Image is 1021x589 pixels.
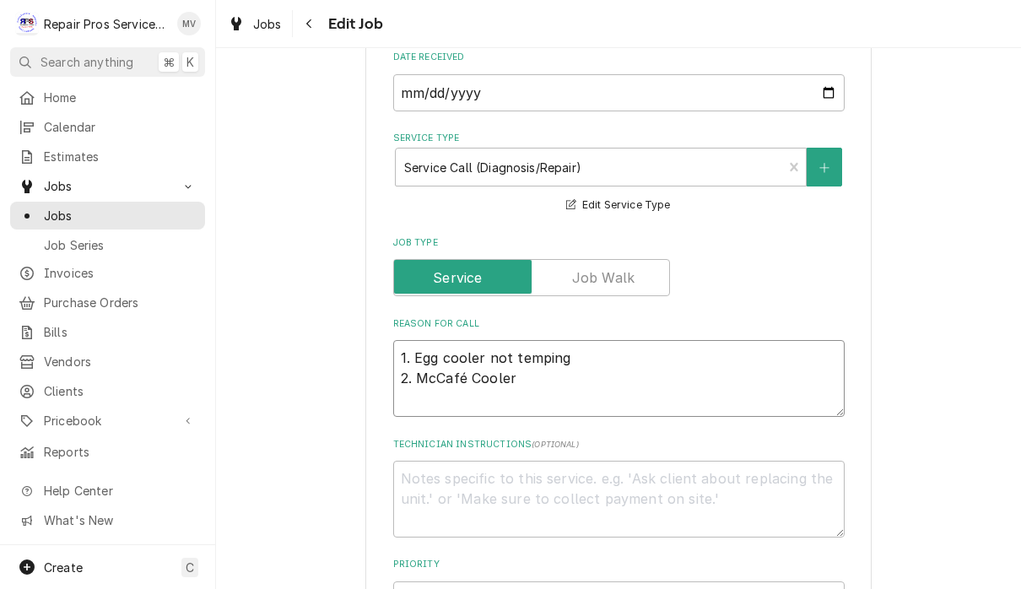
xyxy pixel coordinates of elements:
[393,74,845,111] input: yyyy-mm-dd
[44,382,197,400] span: Clients
[44,89,197,106] span: Home
[393,51,845,64] label: Date Received
[393,558,845,571] label: Priority
[10,113,205,141] a: Calendar
[393,438,845,538] div: Technician Instructions
[10,438,205,466] a: Reports
[10,477,205,505] a: Go to Help Center
[186,559,194,576] span: C
[296,10,323,37] button: Navigate back
[44,412,171,430] span: Pricebook
[177,12,201,35] div: MV
[44,236,197,254] span: Job Series
[44,353,197,370] span: Vendors
[221,10,289,38] a: Jobs
[15,12,39,35] div: R
[393,340,845,417] textarea: 1. Egg cooler not temping 2. McCafé Cooler
[564,195,673,216] button: Edit Service Type
[41,53,133,71] span: Search anything
[393,438,845,451] label: Technician Instructions
[10,172,205,200] a: Go to Jobs
[10,377,205,405] a: Clients
[10,259,205,287] a: Invoices
[44,511,195,529] span: What's New
[44,15,168,33] div: Repair Pros Services Inc
[323,13,383,35] span: Edit Job
[532,440,579,449] span: ( optional )
[393,132,845,215] div: Service Type
[44,294,197,311] span: Purchase Orders
[44,443,197,461] span: Reports
[10,348,205,376] a: Vendors
[393,236,845,250] label: Job Type
[393,317,845,417] div: Reason For Call
[10,407,205,435] a: Go to Pricebook
[393,51,845,111] div: Date Received
[819,162,829,174] svg: Create New Service
[15,12,39,35] div: Repair Pros Services Inc's Avatar
[10,47,205,77] button: Search anything⌘K
[44,148,197,165] span: Estimates
[10,202,205,230] a: Jobs
[10,318,205,346] a: Bills
[807,148,842,186] button: Create New Service
[186,53,194,71] span: K
[44,482,195,500] span: Help Center
[44,323,197,341] span: Bills
[44,177,171,195] span: Jobs
[177,12,201,35] div: Mindy Volker's Avatar
[10,84,205,111] a: Home
[44,118,197,136] span: Calendar
[44,207,197,224] span: Jobs
[393,132,845,145] label: Service Type
[10,289,205,316] a: Purchase Orders
[44,560,83,575] span: Create
[393,317,845,331] label: Reason For Call
[163,53,175,71] span: ⌘
[393,236,845,296] div: Job Type
[10,506,205,534] a: Go to What's New
[10,143,205,170] a: Estimates
[10,231,205,259] a: Job Series
[253,15,282,33] span: Jobs
[44,264,197,282] span: Invoices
